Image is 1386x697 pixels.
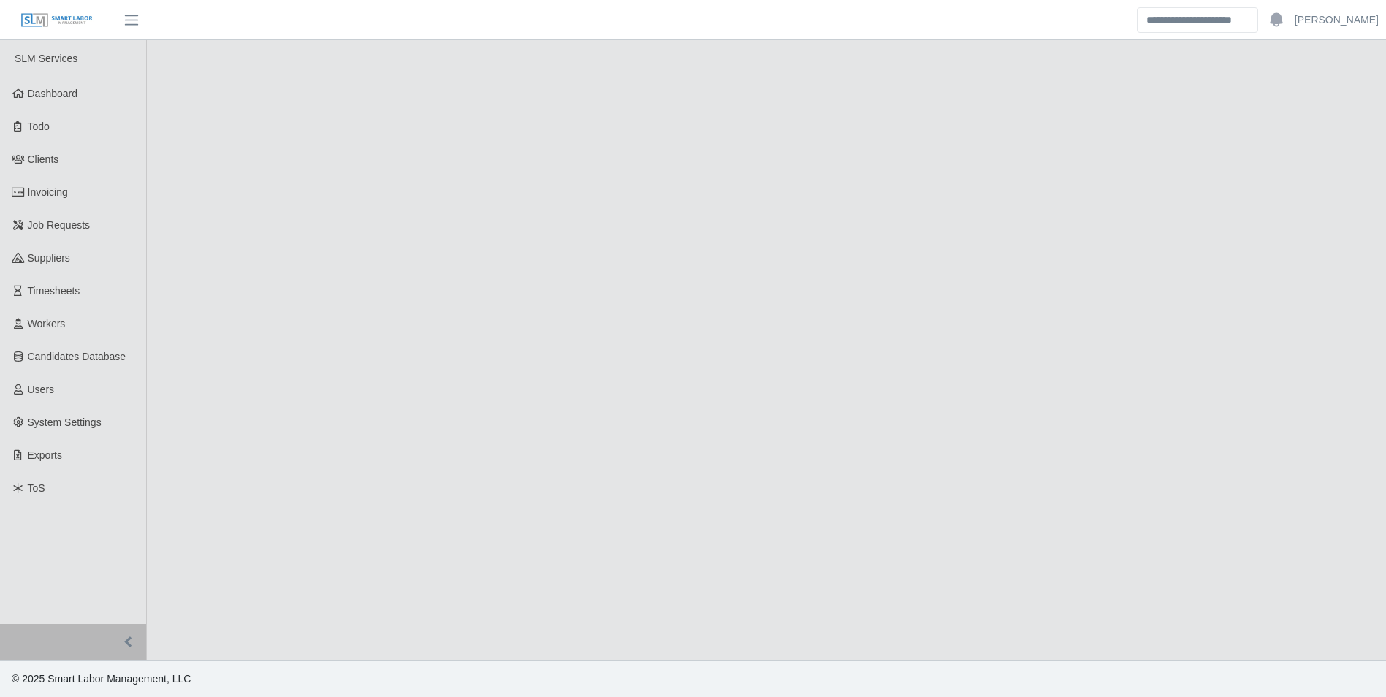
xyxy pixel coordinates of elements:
span: Dashboard [28,88,78,99]
span: Invoicing [28,186,68,198]
span: System Settings [28,416,102,428]
img: SLM Logo [20,12,94,28]
span: Job Requests [28,219,91,231]
a: [PERSON_NAME] [1295,12,1379,28]
span: Candidates Database [28,351,126,362]
span: Workers [28,318,66,330]
span: Users [28,384,55,395]
input: Search [1137,7,1258,33]
span: © 2025 Smart Labor Management, LLC [12,673,191,685]
span: Clients [28,153,59,165]
span: Timesheets [28,285,80,297]
span: Exports [28,449,62,461]
span: SLM Services [15,53,77,64]
span: ToS [28,482,45,494]
span: Suppliers [28,252,70,264]
span: Todo [28,121,50,132]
